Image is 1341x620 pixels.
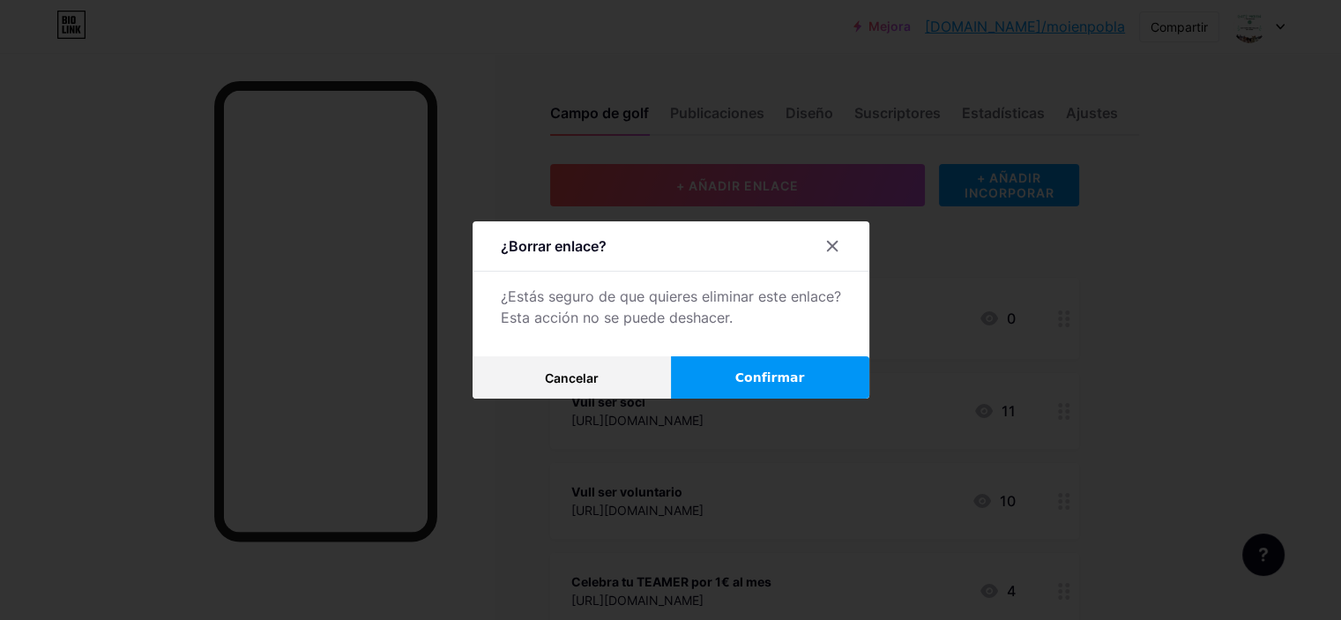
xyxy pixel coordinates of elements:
font: ¿Borrar enlace? [501,237,607,255]
button: Cancelar [473,356,671,399]
font: Confirmar [735,370,805,385]
font: ¿Estás seguro de que quieres eliminar este enlace? Esta acción no se puede deshacer. [501,288,841,326]
font: Cancelar [545,370,599,385]
button: Confirmar [671,356,869,399]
